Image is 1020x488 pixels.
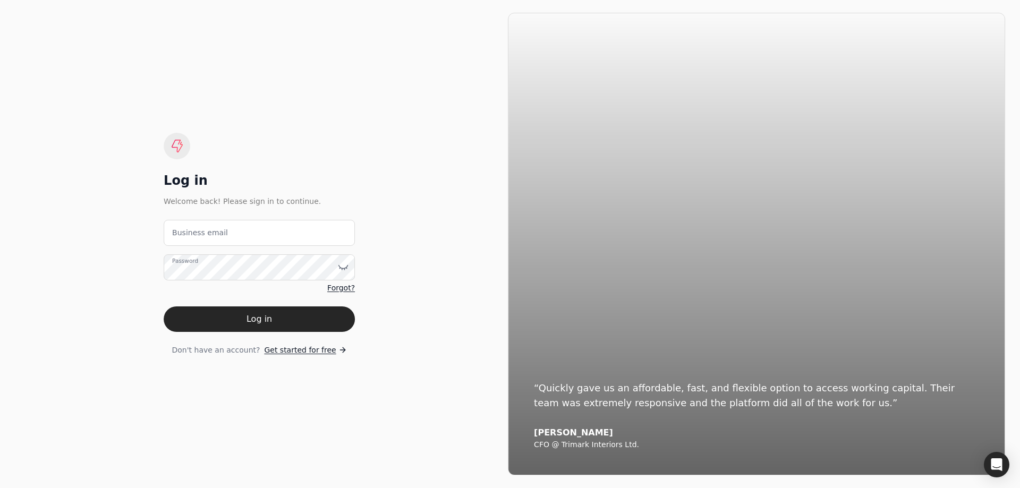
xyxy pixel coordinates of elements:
div: Welcome back! Please sign in to continue. [164,195,355,207]
label: Password [172,256,198,265]
div: Log in [164,172,355,189]
div: [PERSON_NAME] [534,427,979,438]
div: “Quickly gave us an affordable, fast, and flexible option to access working capital. Their team w... [534,381,979,410]
div: Open Intercom Messenger [984,452,1009,477]
span: Don't have an account? [172,345,260,356]
a: Forgot? [327,282,355,294]
span: Get started for free [264,345,336,356]
label: Business email [172,227,228,238]
div: CFO @ Trimark Interiors Ltd. [534,440,979,450]
button: Log in [164,306,355,332]
a: Get started for free [264,345,346,356]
